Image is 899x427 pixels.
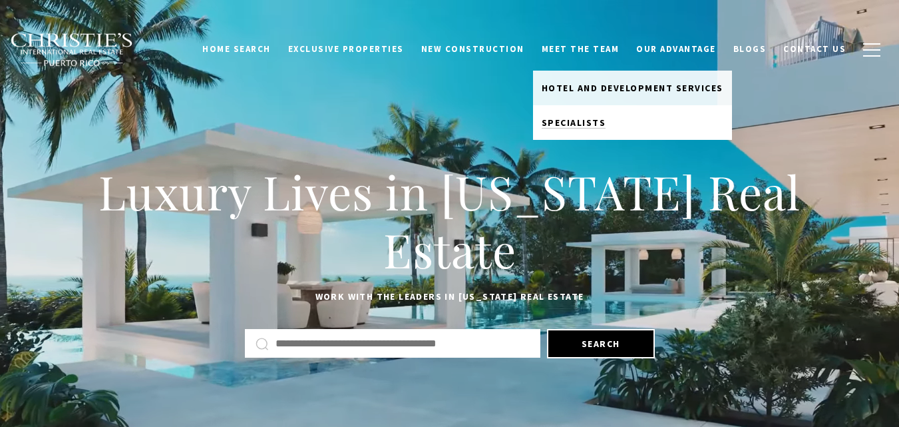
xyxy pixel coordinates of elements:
[783,43,846,55] span: Contact Us
[725,37,775,62] a: Blogs
[421,43,524,55] span: New Construction
[628,37,725,62] a: Our Advantage
[542,117,606,129] span: Specialists
[542,82,723,94] span: Hotel and Development Services
[733,43,767,55] span: Blogs
[10,33,134,67] img: Christie's International Real Estate black text logo
[413,37,533,62] a: New Construction
[194,37,279,62] a: Home Search
[636,43,716,55] span: Our Advantage
[279,37,413,62] a: Exclusive Properties
[547,329,655,358] button: Search
[33,289,866,305] p: Work with the leaders in [US_STATE] Real Estate
[533,105,732,140] a: Specialists
[533,37,628,62] a: Meet the Team
[288,43,404,55] span: Exclusive Properties
[33,163,866,279] h1: Luxury Lives in [US_STATE] Real Estate
[533,71,732,105] a: Hotel and Development Services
